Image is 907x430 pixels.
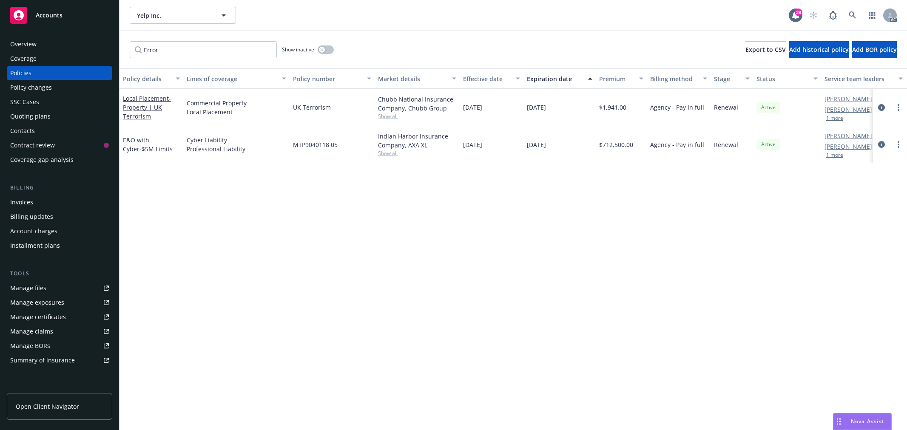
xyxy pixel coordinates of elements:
div: Billing [7,184,112,192]
div: Indian Harbor Insurance Company, AXA XL [378,132,456,150]
a: Manage exposures [7,296,112,309]
span: [DATE] [527,103,546,112]
button: Lines of coverage [183,68,290,89]
div: Status [756,74,808,83]
a: more [893,102,904,113]
button: 1 more [826,153,843,158]
div: Quoting plans [10,110,51,123]
div: Manage files [10,281,46,295]
a: SSC Cases [7,95,112,109]
button: 1 more [826,116,843,121]
span: - Property | UK Terrorism [123,94,171,120]
span: Active [760,104,777,111]
span: Yelp Inc. [137,11,210,20]
button: Billing method [647,68,711,89]
div: Policy details [123,74,171,83]
a: circleInformation [876,102,887,113]
a: Accounts [7,3,112,27]
div: Invoices [10,195,33,209]
div: Manage exposures [10,296,64,309]
div: 39 [795,8,802,16]
span: Add historical policy [789,45,849,54]
div: Service team leaders [825,74,893,83]
a: circleInformation [876,139,887,150]
span: [DATE] [463,140,482,149]
a: Coverage [7,52,112,65]
span: Agency - Pay in full [650,103,704,112]
button: Market details [375,68,460,89]
button: Add historical policy [789,41,849,58]
a: Policies [7,66,112,80]
span: Open Client Navigator [16,402,79,411]
a: [PERSON_NAME] [825,142,872,151]
a: Start snowing [805,7,822,24]
a: Manage certificates [7,310,112,324]
span: Renewal [714,140,738,149]
button: Policy details [119,68,183,89]
div: Policy changes [10,81,52,94]
span: Agency - Pay in full [650,140,704,149]
div: Effective date [463,74,511,83]
a: Local Placement [187,107,286,116]
span: $1,941.00 [599,103,626,112]
a: Contract review [7,139,112,152]
span: Show all [378,113,456,120]
div: Market details [378,74,447,83]
div: Tools [7,269,112,278]
span: [DATE] [463,103,482,112]
a: Professional Liability [187,144,286,153]
div: Policies [10,66,31,80]
div: Contract review [10,139,55,152]
span: - $5M Limits [139,145,173,153]
button: Expiration date [523,68,596,89]
a: Installment plans [7,239,112,252]
span: MTP9040118 05 [293,140,338,149]
button: Stage [711,68,753,89]
a: Billing updates [7,210,112,223]
a: Manage BORs [7,339,112,353]
div: Coverage gap analysis [10,153,74,167]
button: Premium [596,68,647,89]
button: Effective date [460,68,523,89]
a: Local Placement [123,94,171,120]
a: Manage claims [7,325,112,338]
div: Billing method [650,74,698,83]
div: Manage certificates [10,310,66,324]
a: E&O with Cyber [123,136,173,153]
a: Manage files [7,281,112,295]
a: Cyber Liability [187,136,286,144]
a: Summary of insurance [7,354,112,367]
button: Service team leaders [821,68,906,89]
a: Coverage gap analysis [7,153,112,167]
div: Summary of insurance [10,354,75,367]
button: Yelp Inc. [130,7,236,24]
div: Policy number [293,74,362,83]
a: Invoices [7,195,112,209]
div: Premium [599,74,634,83]
div: Drag to move [833,413,844,430]
a: Quoting plans [7,110,112,123]
div: Coverage [10,52,37,65]
div: SSC Cases [10,95,39,109]
div: Lines of coverage [187,74,277,83]
div: Chubb National Insurance Company, Chubb Group [378,95,456,113]
button: Add BOR policy [852,41,897,58]
a: [PERSON_NAME] [825,131,872,140]
span: $712,500.00 [599,140,633,149]
a: Search [844,7,861,24]
span: Show inactive [282,46,314,53]
a: Commercial Property [187,99,286,107]
div: Manage BORs [10,339,50,353]
input: Filter by keyword... [130,41,277,58]
a: Account charges [7,224,112,238]
div: Expiration date [527,74,583,83]
a: Report a Bug [825,7,842,24]
div: Billing updates [10,210,53,223]
span: Show all [378,150,456,157]
button: Export to CSV [745,41,786,58]
div: Analytics hub [7,384,112,393]
span: Add BOR policy [852,45,897,54]
div: Manage claims [10,325,53,338]
a: Policy changes [7,81,112,94]
div: Contacts [10,124,35,138]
